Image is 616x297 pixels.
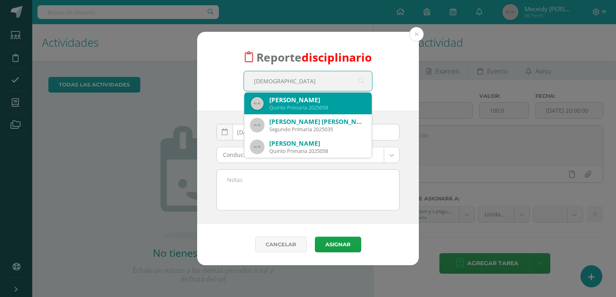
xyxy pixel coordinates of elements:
[251,119,264,132] img: 45x45
[269,126,365,133] div: Segundo Primaria 2025035
[251,97,264,110] img: 45x45
[269,139,365,148] div: [PERSON_NAME]
[269,148,365,155] div: Quinto Primaria 2025058
[223,147,378,163] span: Conducta
[269,104,365,111] div: Quinto Primaria 2025058
[244,71,372,91] input: Busca un estudiante aquí...
[315,237,361,252] button: Asignar
[269,96,365,104] div: [PERSON_NAME]
[251,140,264,153] img: 45x45
[255,237,307,252] a: Cancelar
[409,27,424,41] button: Close (Esc)
[217,147,399,163] a: Conducta
[269,118,365,126] div: [PERSON_NAME] [PERSON_NAME]
[256,49,372,64] span: Reporte
[302,49,372,64] font: disciplinario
